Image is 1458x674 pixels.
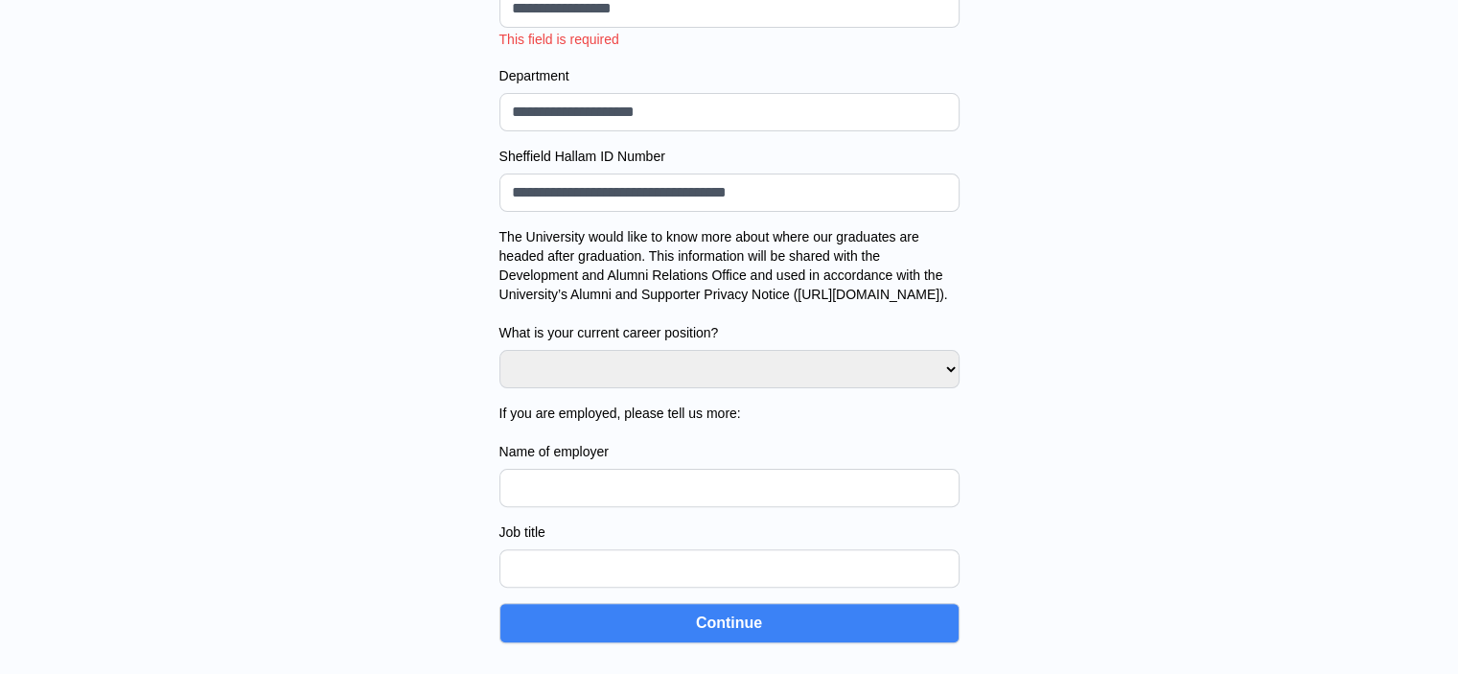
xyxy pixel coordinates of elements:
label: If you are employed, please tell us more: Name of employer [499,404,960,461]
label: Sheffield Hallam ID Number [499,147,960,166]
button: Continue [499,603,960,643]
label: Department [499,66,960,85]
label: The University would like to know more about where our graduates are headed after graduation. Thi... [499,227,960,342]
span: This field is required [499,32,619,47]
label: Job title [499,523,960,542]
